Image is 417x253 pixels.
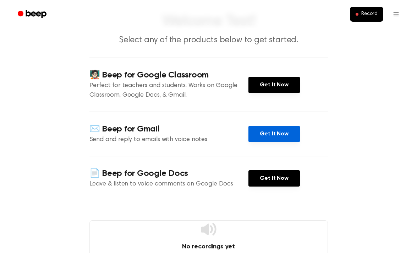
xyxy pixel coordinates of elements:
[89,168,248,179] h4: 📄 Beep for Google Docs
[89,69,248,81] h4: 🧑🏻‍🏫 Beep for Google Classroom
[89,123,248,135] h4: ✉️ Beep for Gmail
[72,34,345,46] p: Select any of the products below to get started.
[90,242,328,252] h4: No recordings yet
[248,170,300,187] a: Get It Now
[361,11,377,17] span: Record
[248,77,300,93] a: Get It Now
[89,81,248,100] p: Perfect for teachers and students. Works on Google Classroom, Google Docs, & Gmail.
[248,126,300,142] a: Get It Now
[89,179,248,189] p: Leave & listen to voice comments on Google Docs
[350,7,383,22] button: Record
[13,7,53,21] a: Beep
[89,135,248,145] p: Send and reply to emails with voice notes
[388,6,405,23] button: Open menu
